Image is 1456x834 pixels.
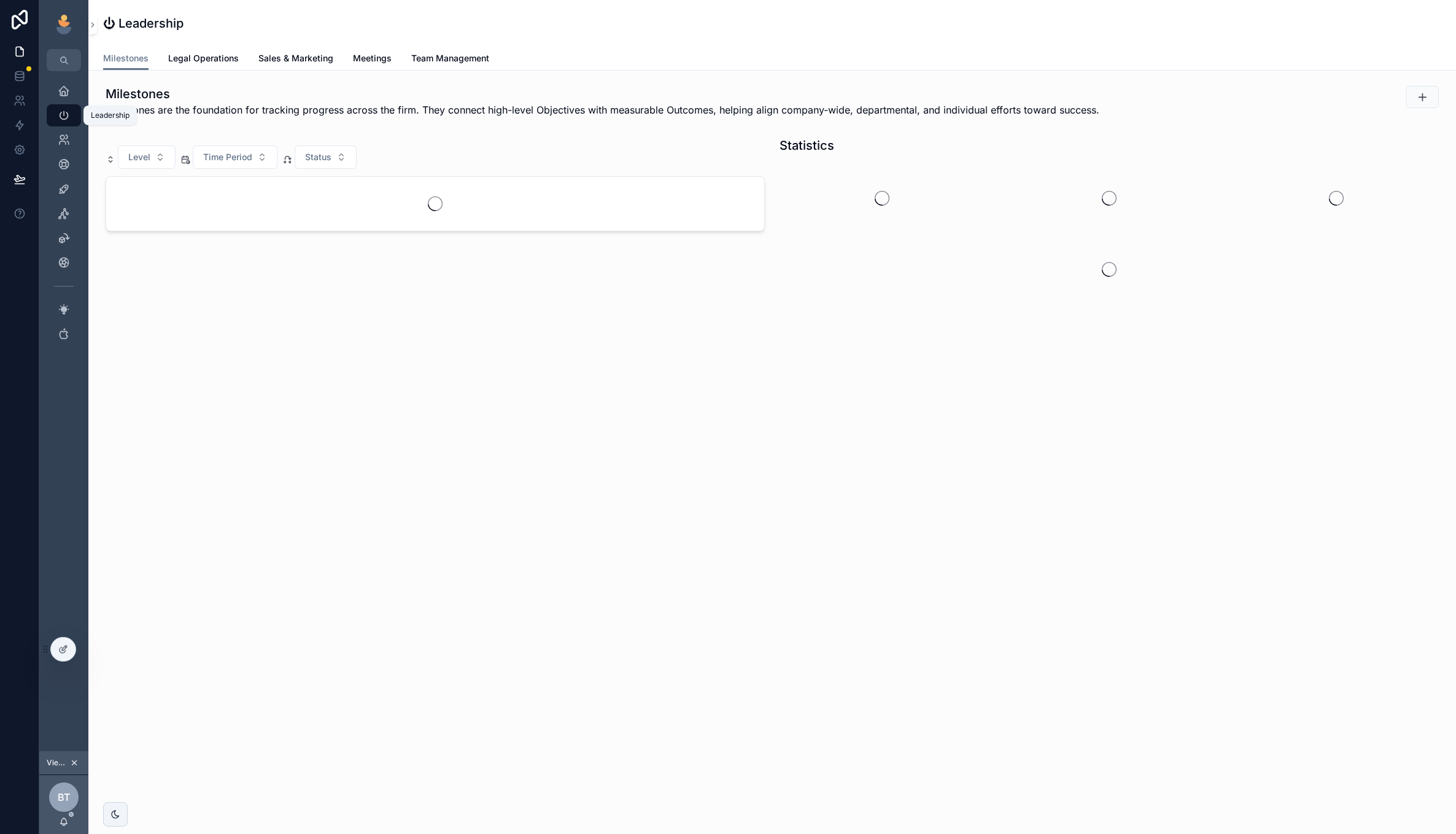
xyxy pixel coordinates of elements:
div: scrollable content [39,71,88,361]
span: Viewing as [PERSON_NAME] [47,758,68,768]
h1: Milestones [106,85,1099,102]
div: Leadership [91,110,130,120]
h1: Statistics [780,137,834,154]
h1: ⏻ Leadership [103,15,184,32]
button: Select Button [118,145,176,169]
img: App logo [54,15,74,34]
a: Legal Operations [168,47,239,72]
a: Meetings [353,47,392,72]
span: Milestones are the foundation for tracking progress across the firm. They connect high-level Obje... [106,102,1099,117]
span: Milestones [103,52,149,64]
span: Time Period [203,151,252,163]
span: Legal Operations [168,52,239,64]
span: Status [305,151,331,163]
span: Meetings [353,52,392,64]
a: Milestones [103,47,149,71]
button: Select Button [193,145,277,169]
span: Team Management [411,52,489,64]
span: Sales & Marketing [258,52,333,64]
button: Select Button [295,145,357,169]
span: BT [58,790,70,805]
a: Sales & Marketing [258,47,333,72]
a: Team Management [411,47,489,72]
span: Level [128,151,150,163]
